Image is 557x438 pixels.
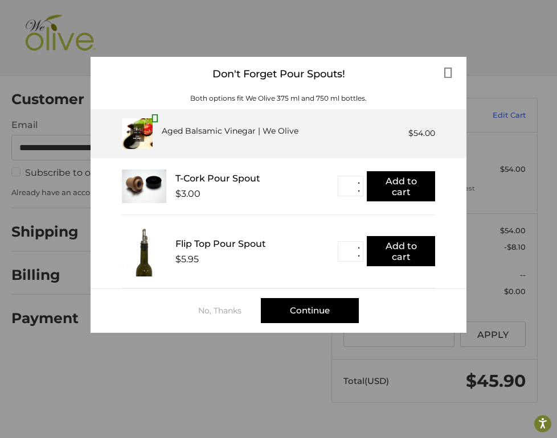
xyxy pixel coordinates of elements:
[408,127,435,139] div: $54.00
[175,238,338,249] div: Flip Top Pour Spout
[162,125,298,137] div: Aged Balsamic Vinegar | We Olive
[175,188,200,199] div: $3.00
[367,236,435,266] button: Add to cart
[198,306,261,315] div: No, Thanks
[122,226,166,276] img: FTPS_bottle__43406.1705089544.233.225.jpg
[261,298,359,323] div: Continue
[354,243,363,252] button: ▲
[131,15,145,28] button: Open LiveChat chat widget
[367,171,435,201] button: Add to cart
[354,252,363,261] button: ▼
[16,17,129,26] p: We're away right now. Please check back later!
[122,170,166,203] img: T_Cork__22625.1711686153.233.225.jpg
[91,57,466,92] div: Don't Forget Pour Spouts!
[354,178,363,187] button: ▲
[354,187,363,195] button: ▼
[175,254,199,265] div: $5.95
[91,93,466,104] div: Both options fit We Olive 375 ml and 750 ml bottles.
[175,173,338,184] div: T-Cork Pour Spout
